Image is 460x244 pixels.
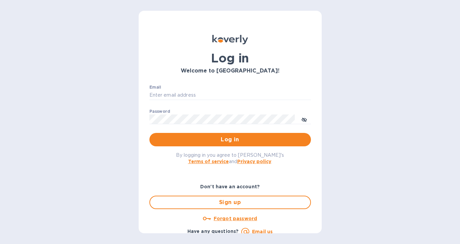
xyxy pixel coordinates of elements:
[149,85,161,89] label: Email
[212,35,248,44] img: Koverly
[149,90,311,100] input: Enter email address
[252,229,273,234] a: Email us
[149,51,311,65] h1: Log in
[155,198,305,206] span: Sign up
[176,152,284,164] span: By logging in you agree to [PERSON_NAME]'s and .
[297,112,311,126] button: toggle password visibility
[155,136,306,144] span: Log in
[188,159,229,164] a: Terms of service
[237,159,271,164] a: Privacy policy
[149,196,311,209] button: Sign up
[149,133,311,146] button: Log in
[187,229,239,234] b: Have any questions?
[149,109,170,113] label: Password
[200,184,260,189] b: Don't have an account?
[214,216,257,221] u: Forgot password
[149,68,311,74] h3: Welcome to [GEOGRAPHIC_DATA]!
